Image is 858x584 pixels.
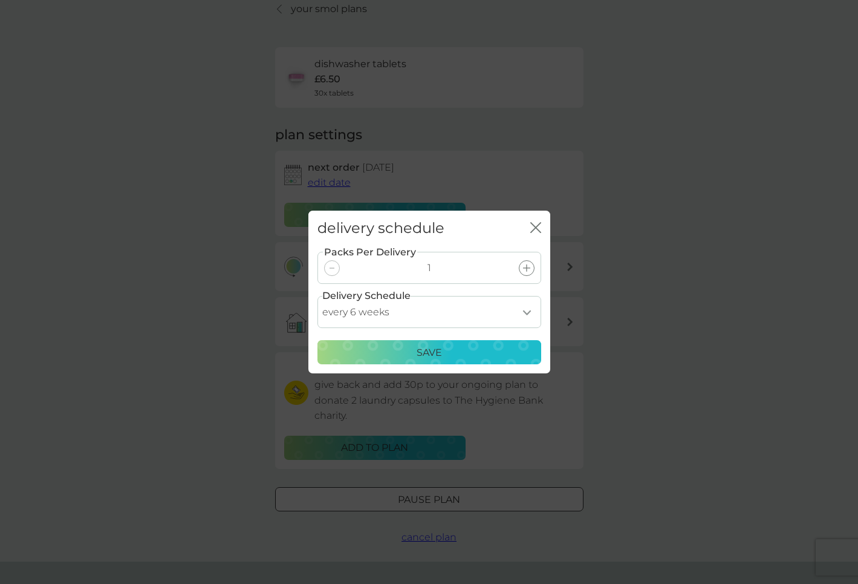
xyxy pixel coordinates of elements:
p: Save [417,345,442,361]
h2: delivery schedule [317,220,444,237]
label: Packs Per Delivery [323,244,417,260]
button: close [530,222,541,235]
button: Save [317,340,541,364]
label: Delivery Schedule [322,288,411,304]
p: 1 [427,260,431,276]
